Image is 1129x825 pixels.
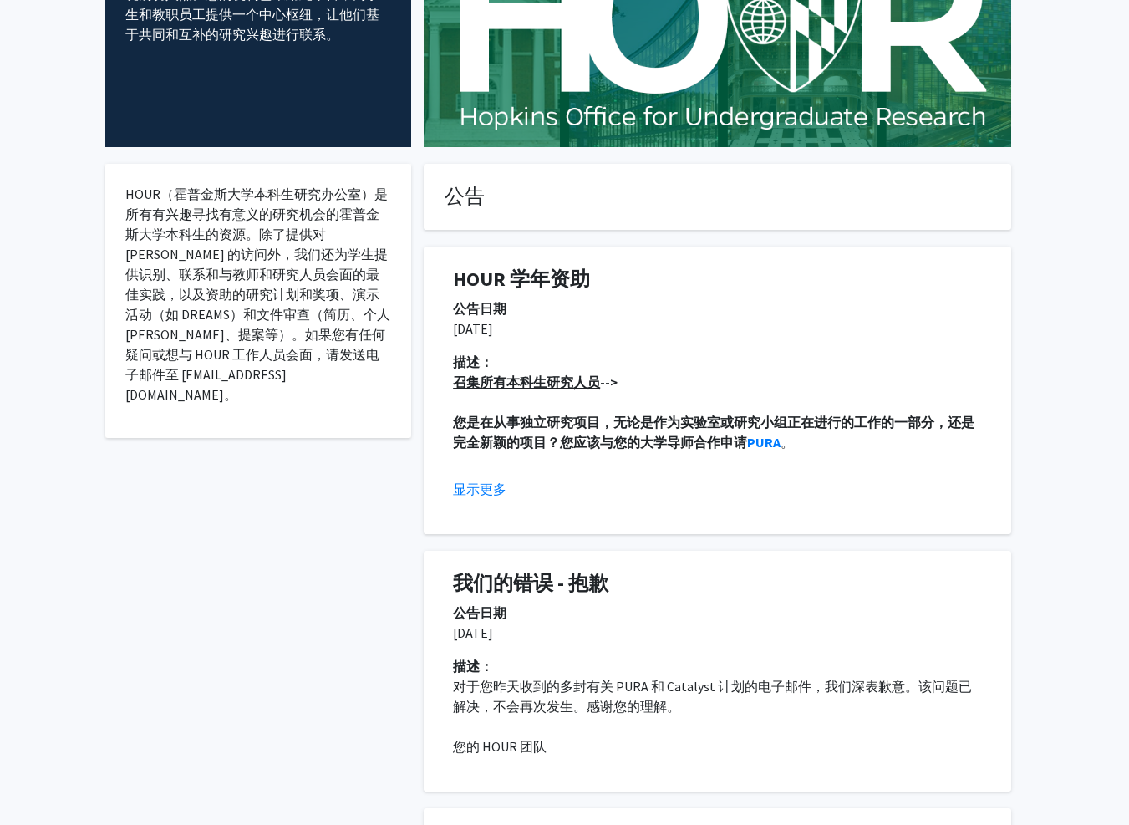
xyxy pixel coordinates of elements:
[453,479,506,499] button: 显示更多
[453,298,982,318] div: 公告日期
[13,750,71,812] iframe: Chat
[453,656,982,676] div: 描述：
[453,572,982,596] h1: 我们的错误 - 抱歉
[453,267,982,292] h1: HOUR 学年资助
[747,434,781,451] a: PURA
[453,603,982,623] div: 公告日期
[453,352,982,372] div: 描述：
[445,185,990,209] h4: 公告
[453,412,982,452] p: 。
[453,374,618,390] strong: -->
[453,374,600,390] u: 召集所有本科生研究人员
[125,184,392,405] p: HOUR（霍普金斯大学本科生研究办公室）是所有有兴趣寻找有意义的研究机会的霍普金斯大学本科生的资源。除了提供对 [PERSON_NAME] 的访问外，我们还为学生提供识别、联系和与教师和研究人员...
[453,676,982,716] p: 对于您昨天收到的多封有关 PURA 和 Catalyst 计划的电子邮件，我们深表歉意。该问题已解决，不会再次发生。感谢您的理解。
[453,414,974,451] strong: 您是在从事独立研究项目，无论是作为实验室或研究小组正在进行的工作的一部分，还是完全新颖的项目？您应该与您的大学导师合作申请
[453,623,982,643] p: [DATE]
[453,736,982,756] p: 您的 HOUR 团队
[453,318,982,339] p: [DATE]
